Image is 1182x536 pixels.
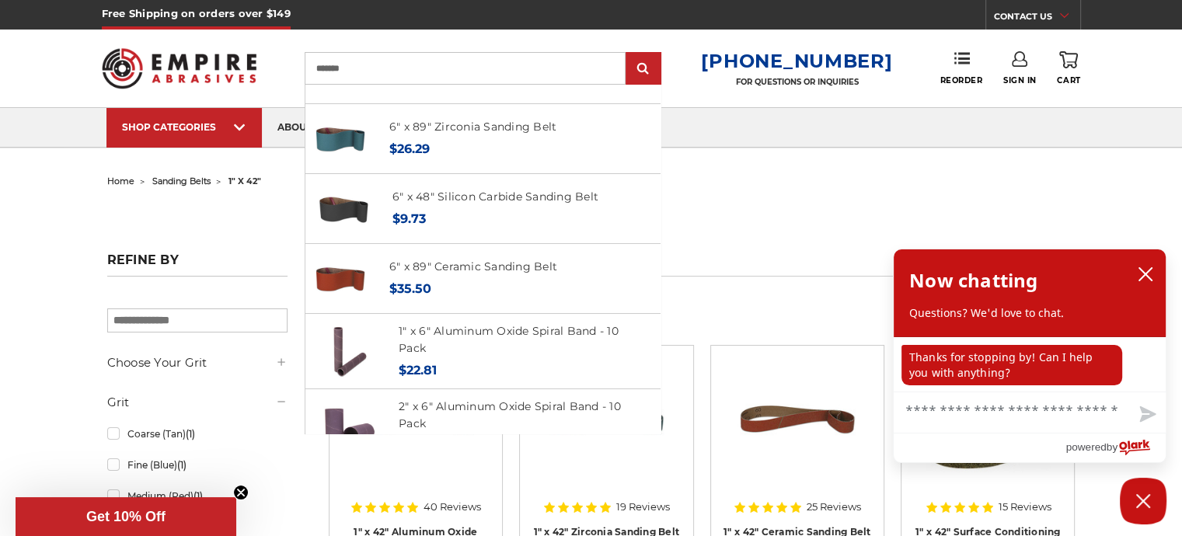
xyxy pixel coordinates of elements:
div: olark chatbox [893,249,1166,463]
h1: 1" x 42" [325,243,1076,277]
input: Submit [628,54,659,85]
span: $9.73 [392,211,426,226]
div: SHOP CATEGORIES [122,121,246,133]
p: FOR QUESTIONS OR INQUIRIES [701,77,892,87]
span: $26.29 [389,141,430,156]
a: about us [262,108,343,148]
span: (1) [185,428,194,440]
span: 1" x 42" [228,176,261,186]
a: 2" x 6" Aluminum Oxide Spiral Band - 10 Pack [399,399,621,431]
a: Cart [1057,51,1080,85]
a: 6" x 48" Silicon Carbide Sanding Belt [392,190,598,204]
img: 1" x 6" Spiral Bands Aluminum Oxide [323,325,376,378]
h5: Grit [107,393,288,412]
button: Close Chatbox [1120,478,1166,524]
span: $22.81 [399,363,437,378]
span: powered [1065,437,1106,457]
a: 6" x 89" Ceramic Sanding Belt [389,259,557,273]
img: 2" x 6" Spiral Bands Aluminum Oxide [323,400,376,453]
button: Close teaser [233,485,249,500]
span: $18.40 [389,71,431,86]
p: Questions? We'd love to chat. [909,305,1150,321]
img: 6" x 89" Ceramic Sanding Belt [314,252,367,305]
a: Powered by Olark [1065,433,1166,462]
a: 1" x 42" Ceramic Belt [722,357,873,507]
div: chat [894,337,1166,392]
h5: Refine by [107,252,288,277]
h5: Choose Your Grit [107,353,288,372]
img: Empire Abrasives [102,38,257,99]
a: Reorder [940,51,982,85]
p: Thanks for stopping by! Can I help you with anything? [901,345,1122,385]
a: home [107,176,134,186]
span: 25 Reviews [807,502,861,512]
a: 1" x 6" Aluminum Oxide Spiral Band - 10 Pack [399,324,619,356]
a: sanding belts [152,176,211,186]
a: CONTACT US [994,8,1080,30]
span: 19 Reviews [616,502,670,512]
span: (1) [193,490,202,502]
a: Medium (Red) [107,482,288,510]
button: Send message [1127,397,1166,433]
button: close chatbox [1133,263,1158,286]
span: (1) [176,459,186,471]
a: Coarse (Tan) [107,420,288,447]
a: [PHONE_NUMBER] [701,50,892,72]
span: 40 Reviews [424,502,481,512]
img: 6" x 89" Zirconia Sanding Belt [314,113,367,165]
span: 15 Reviews [999,502,1051,512]
div: Get 10% OffClose teaser [16,497,236,536]
a: Fine (Blue) [107,451,288,479]
a: 6" x 89" Zirconia Sanding Belt [389,120,557,134]
span: Sign In [1003,75,1037,85]
span: $35.50 [389,281,431,296]
img: 1" x 42" Ceramic Belt [735,357,859,481]
span: Cart [1057,75,1080,85]
h2: Now chatting [909,265,1037,296]
span: by [1107,437,1117,457]
span: Get 10% Off [86,509,166,524]
img: 6" x 48" Silicon Carbide File Belt [317,183,370,235]
span: Reorder [940,75,982,85]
